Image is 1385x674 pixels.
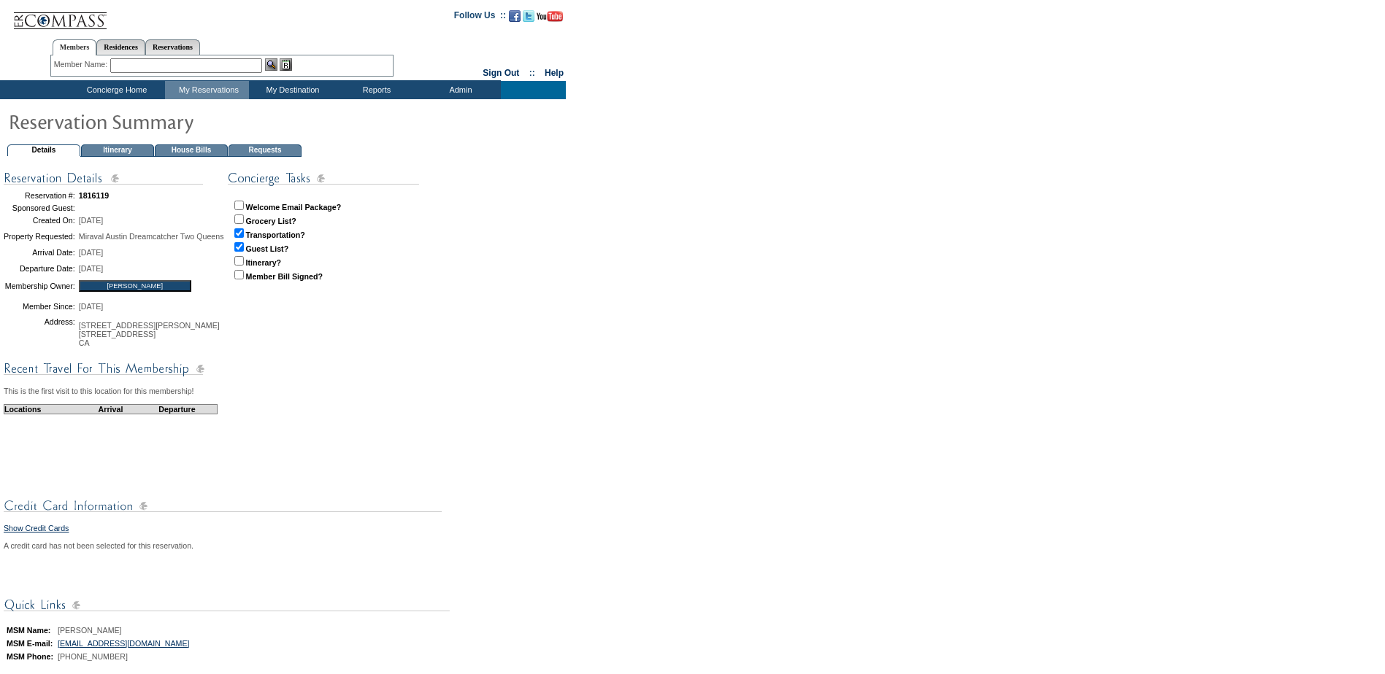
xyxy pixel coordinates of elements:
a: Help [545,68,564,78]
span: Miraval Austin Dreamcatcher Two Queens [79,232,224,241]
a: Sign Out [483,68,519,78]
a: Members [53,39,97,55]
a: Reservations [145,39,200,55]
b: MSM E-mail: [7,639,53,648]
td: Membership Owner: [4,276,75,296]
img: subTtlConResDetails.gif [4,169,204,187]
a: Subscribe to our YouTube Channel [537,15,563,23]
strong: Guest List? [246,244,289,253]
td: Details [7,144,80,157]
strong: Grocery List? [246,217,296,225]
td: Concierge Home [65,81,165,99]
img: Subscribe to our YouTube Channel [537,11,563,22]
img: subTtlConQuickLinks.gif [4,596,450,614]
a: Follow us on Twitter [523,15,534,23]
strong: Itinerary? [246,258,282,267]
b: MSM Phone: [7,652,53,661]
td: Arrival Date: [4,244,75,260]
td: Sponsored Guest: [4,204,75,212]
span: [PHONE_NUMBER] [58,652,128,661]
td: Address: [4,317,75,351]
strong: Welcome Email [246,203,303,212]
td: Reports [333,81,417,99]
a: Residences [96,39,145,55]
img: subTtlCreditCard.gif [4,497,442,515]
td: House Bills [155,144,228,157]
img: Follow us on Twitter [523,10,534,22]
td: Departure [137,404,218,414]
span: [PERSON_NAME] [58,626,122,635]
td: Arrival [84,404,137,414]
div: A credit card has not been selected for this reservation. [4,541,448,550]
span: [DATE] [79,264,104,273]
input: [PERSON_NAME] [79,280,191,292]
a: Show Credit Cards [4,524,69,532]
td: My Reservations [165,81,249,99]
img: Become our fan on Facebook [509,10,521,22]
td: Follow Us :: [454,9,506,26]
img: Reservations [280,58,292,71]
a: Become our fan on Facebook [509,15,521,23]
img: subTtlConTasks.gif [228,169,419,187]
td: Requests [229,144,302,157]
span: [DATE] [79,248,104,257]
td: Created On: [4,212,75,228]
td: Admin [417,81,501,99]
span: This is the first visit to this location for this membership! [4,387,194,395]
td: Itinerary [81,144,154,157]
img: pgTtlResSummary.gif [8,106,300,136]
img: subTtlConRecTravel.gif [4,360,204,378]
strong: Package? [305,203,342,212]
div: Member Name: [54,58,110,71]
strong: Transportation? [246,231,305,239]
span: [STREET_ADDRESS][PERSON_NAME] [STREET_ADDRESS] CA [79,321,220,347]
span: 1816119 [79,191,110,200]
img: View [265,58,277,71]
b: MSM Name: [7,626,50,635]
td: My Destination [249,81,333,99]
span: [DATE] [79,302,104,311]
td: Reservation #: [4,187,75,204]
span: [DATE] [79,216,104,225]
a: [EMAIL_ADDRESS][DOMAIN_NAME] [58,639,190,648]
td: Member Since: [4,296,75,317]
td: Property Requested: [4,228,75,244]
td: Departure Date: [4,260,75,276]
span: :: [529,68,535,78]
strong: Member Bill Signed? [246,272,323,281]
td: Locations [4,404,85,414]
